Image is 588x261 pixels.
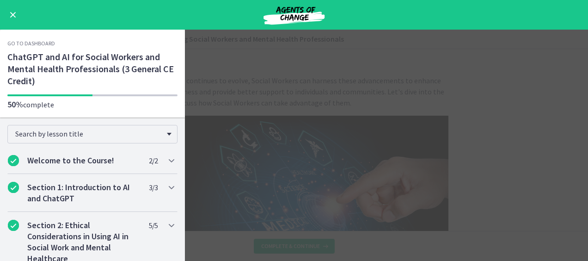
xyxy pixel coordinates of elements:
[7,40,55,47] a: Go to Dashboard
[8,155,19,166] i: Completed
[15,129,162,138] span: Search by lesson title
[7,125,178,143] div: Search by lesson title
[7,99,23,110] span: 50%
[7,99,178,110] p: complete
[8,220,19,231] i: Completed
[8,182,19,193] i: Completed
[27,182,140,204] h2: Section 1: Introduction to AI and ChatGPT
[239,4,349,26] img: Agents of Change
[7,51,178,87] h1: ChatGPT and AI for Social Workers and Mental Health Professionals (3 General CE Credit)
[149,220,158,231] span: 5 / 5
[149,182,158,193] span: 3 / 3
[149,155,158,166] span: 2 / 2
[7,9,18,20] button: Enable menu
[27,155,140,166] h2: Welcome to the Course!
